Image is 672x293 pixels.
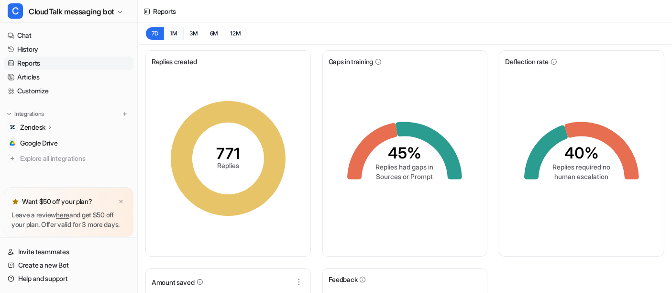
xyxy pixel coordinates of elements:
[8,154,17,163] img: explore all integrations
[164,27,184,40] button: 1M
[20,138,58,148] span: Google Drive
[8,212,184,225] div: [DATE]
[8,3,23,19] span: C
[56,211,69,219] a: here
[4,245,133,259] a: Invite teammates
[8,7,184,64] div: Jiří says…
[224,27,247,40] button: 12M
[4,272,133,285] a: Help and support
[15,104,149,123] div: Hi [PERSON_NAME], ​
[61,250,68,258] button: Start recording
[27,5,43,21] img: Profile image for eesel
[6,111,12,117] img: expand menu
[15,250,22,258] button: Emoji picker
[204,27,224,40] button: 6M
[376,172,433,180] tspan: Sources or Prompt
[505,56,549,67] span: Deflection rate
[168,4,185,21] div: Close
[152,56,197,67] span: Replies created
[152,277,195,287] span: Amount saved
[45,250,53,258] button: Upload attachment
[10,124,15,130] img: Zendesk
[8,99,157,194] div: Hi [PERSON_NAME],​Could you clarify which bot you’re referring to that isn’t responding? Once I h...
[8,64,184,77] div: [DATE]
[329,274,358,284] span: Feedback
[153,6,176,16] div: Reports
[4,70,133,84] a: Articles
[10,140,15,146] img: Google Drive
[8,77,184,99] div: eesel says…
[4,152,133,165] a: Explore all integrations
[4,56,133,70] a: Reports
[564,144,599,162] tspan: 40%
[121,111,128,117] img: menu_add.svg
[6,4,24,22] button: go back
[376,163,434,171] tspan: Replies had gaps in
[11,210,126,229] p: Leave a review and get $50 off your plan. Offer valid for 3 more days.
[4,84,133,98] a: Customize
[8,230,183,247] textarea: Message…
[34,225,184,265] div: it is the cloudtalk messaging bot a6bd0799-e538-4cdb-a5ef-ffdd0655bf7a
[217,161,239,169] tspan: Replies
[329,56,374,67] span: Gaps in training
[15,197,57,203] div: eesel • [DATE]
[20,151,130,166] span: Explore all integrations
[164,247,179,262] button: Send a message…
[4,109,47,119] button: Integrations
[59,79,77,86] b: eesel
[14,110,44,118] p: Integrations
[46,12,115,22] p: Active in the last 15m
[8,225,184,266] div: Jiří says…
[22,197,92,206] p: Want $50 off your plan?
[47,78,56,88] img: Profile image for eesel
[183,27,204,40] button: 3M
[145,27,164,40] button: 7D
[34,7,184,56] div: I have asked for print screen what was the latets response but the user is offline now. I can not...
[388,144,421,162] tspan: 45%
[46,5,66,12] h1: eesel
[20,123,45,132] p: Zendesk
[4,259,133,272] a: Create a new Bot
[4,136,133,150] a: Google DriveGoogle Drive
[150,4,168,22] button: Home
[59,79,145,87] div: joined the conversation
[42,13,176,50] div: I have asked for print screen what was the latets response but the user is offline now. I can not...
[11,198,19,205] img: star
[29,5,114,18] span: CloudTalk messaging bot
[4,43,133,56] a: History
[216,144,240,163] tspan: 771
[15,124,149,170] div: Could you clarify which bot you’re referring to that isn’t responding? Once I have the details, I...
[15,170,149,189] div: Thanks, Kyva
[555,172,609,180] tspan: human escalation
[4,29,133,42] a: Chat
[553,163,611,171] tspan: Replies required no
[8,99,184,212] div: eesel says…
[118,199,124,205] img: x
[30,250,38,258] button: Gif picker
